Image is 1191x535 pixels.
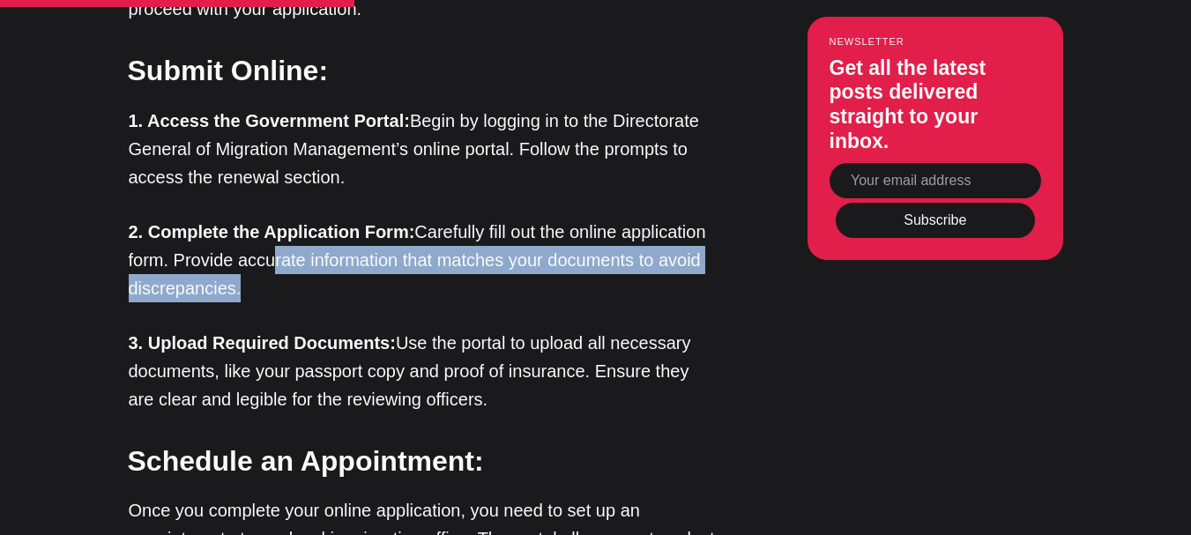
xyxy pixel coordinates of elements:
[830,35,1041,46] small: Newsletter
[129,329,719,413] p: Use the portal to upload all necessary documents, like your passport copy and proof of insurance....
[129,107,719,191] p: Begin by logging in to the Directorate General of Migration Management’s online portal. Follow th...
[129,333,396,353] strong: 3. Upload Required Documents:
[128,55,329,86] strong: Submit Online:
[129,222,415,241] strong: 2. Complete the Application Form:
[129,111,410,130] strong: 1. Access the Government Portal:
[830,163,1041,198] input: Your email address
[830,56,1041,152] h3: Get all the latest posts delivered straight to your inbox.
[836,202,1035,237] button: Subscribe
[129,218,719,302] p: Carefully fill out the online application form. Provide accurate information that matches your do...
[128,445,484,477] strong: Schedule an Appointment:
